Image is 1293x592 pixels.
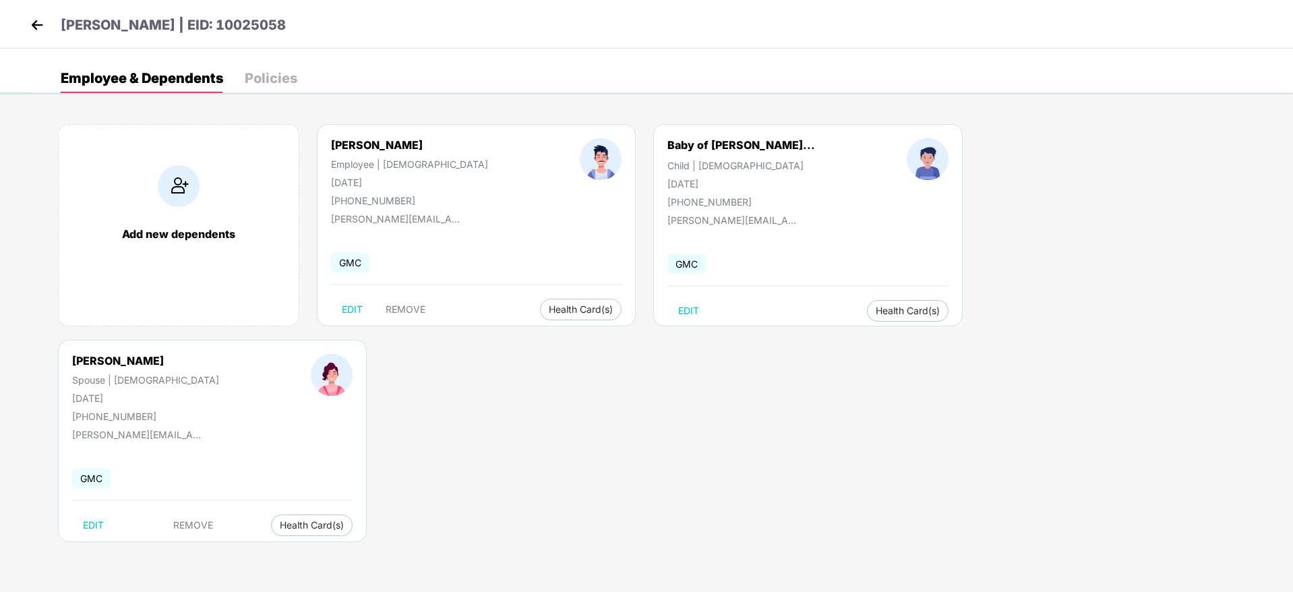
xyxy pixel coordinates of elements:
[342,304,363,315] span: EDIT
[27,15,47,35] img: back
[331,299,373,320] button: EDIT
[678,305,699,316] span: EDIT
[667,160,815,171] div: Child | [DEMOGRAPHIC_DATA]
[331,195,488,206] div: [PHONE_NUMBER]
[72,354,219,367] div: [PERSON_NAME]
[667,254,706,274] span: GMC
[667,138,815,152] div: Baby of [PERSON_NAME]...
[907,138,949,180] img: profileImage
[540,299,622,320] button: Health Card(s)
[72,227,285,241] div: Add new dependents
[158,165,200,207] img: addIcon
[271,514,353,536] button: Health Card(s)
[331,253,369,272] span: GMC
[280,522,344,529] span: Health Card(s)
[72,469,111,488] span: GMC
[549,306,613,313] span: Health Card(s)
[667,178,815,189] div: [DATE]
[72,411,219,422] div: [PHONE_NUMBER]
[667,214,802,226] div: [PERSON_NAME][EMAIL_ADDRESS][PERSON_NAME][DOMAIN_NAME]
[667,196,815,208] div: [PHONE_NUMBER]
[72,429,207,440] div: [PERSON_NAME][EMAIL_ADDRESS][PERSON_NAME][DOMAIN_NAME]
[173,520,213,531] span: REMOVE
[72,514,115,536] button: EDIT
[580,138,622,180] img: profileImage
[61,15,286,36] p: [PERSON_NAME] | EID: 10025058
[83,520,104,531] span: EDIT
[331,177,488,188] div: [DATE]
[331,213,466,225] div: [PERSON_NAME][EMAIL_ADDRESS][PERSON_NAME][DOMAIN_NAME]
[61,71,223,85] div: Employee & Dependents
[876,307,940,314] span: Health Card(s)
[331,138,488,152] div: [PERSON_NAME]
[375,299,436,320] button: REMOVE
[162,514,224,536] button: REMOVE
[867,300,949,322] button: Health Card(s)
[311,354,353,396] img: profileImage
[245,71,297,85] div: Policies
[386,304,425,315] span: REMOVE
[331,158,488,170] div: Employee | [DEMOGRAPHIC_DATA]
[72,374,219,386] div: Spouse | [DEMOGRAPHIC_DATA]
[72,392,219,404] div: [DATE]
[667,300,710,322] button: EDIT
